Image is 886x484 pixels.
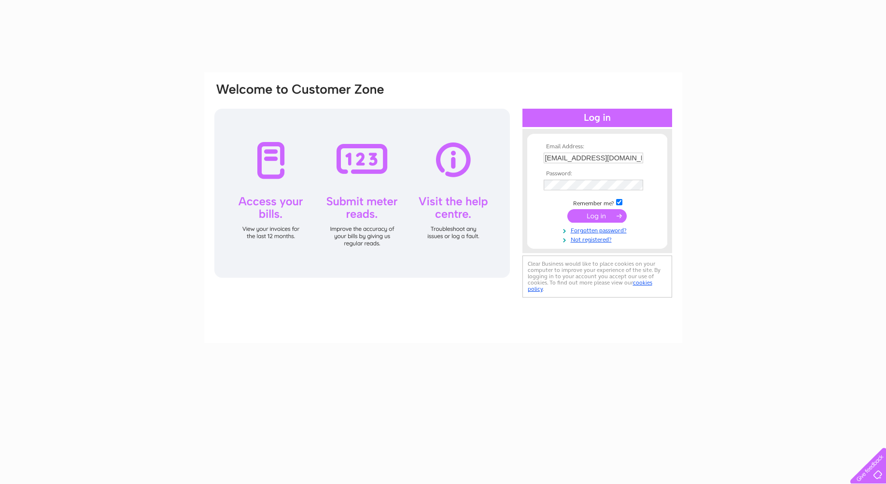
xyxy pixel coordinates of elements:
[541,143,653,150] th: Email Address:
[541,198,653,207] td: Remember me?
[544,225,653,234] a: Forgotten password?
[528,279,652,292] a: cookies policy
[541,171,653,177] th: Password:
[567,209,627,223] input: Submit
[522,256,672,298] div: Clear Business would like to place cookies on your computer to improve your experience of the sit...
[544,234,653,243] a: Not registered?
